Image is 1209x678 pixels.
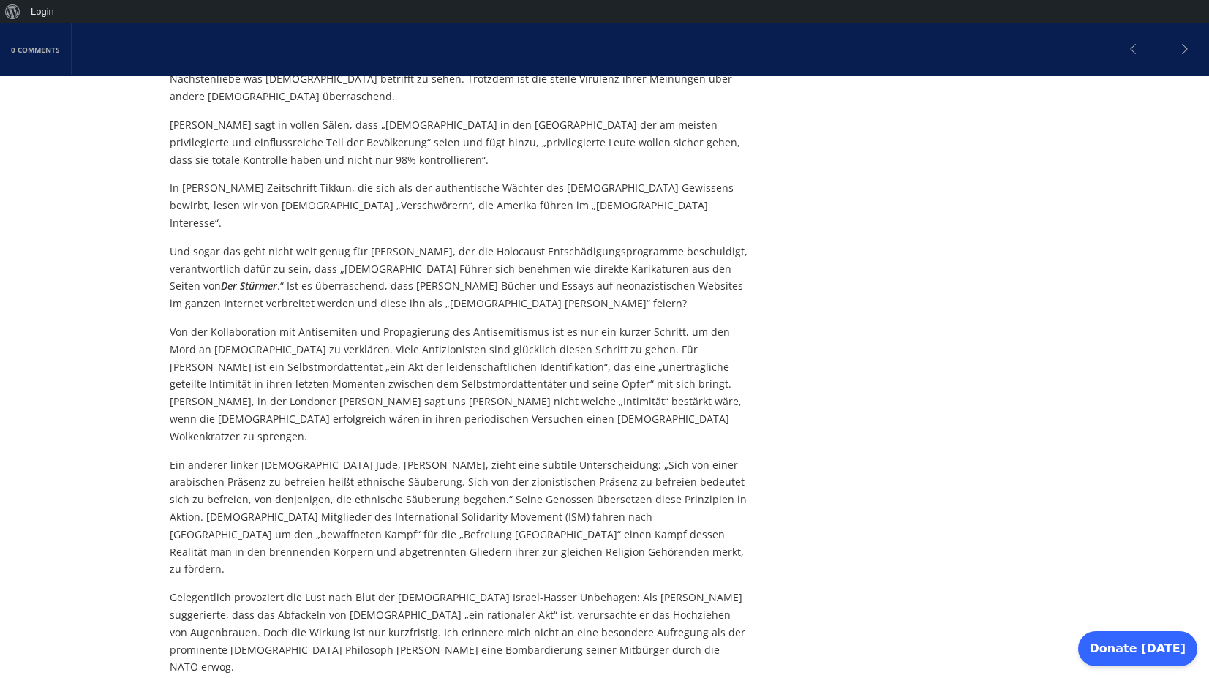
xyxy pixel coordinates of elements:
p: Gelegentlich provoziert die Lust nach Blut der [DEMOGRAPHIC_DATA] Israel-Hasser Unbehagen: Als [P... [170,589,750,676]
p: Von der Kollaboration mit Antisemiten und Propagierung des Antisemitismus ist es nur ein kurzer S... [170,323,750,445]
p: [PERSON_NAME] sagt in vollen Sälen, dass „[DEMOGRAPHIC_DATA] in den [GEOGRAPHIC_DATA] der am meis... [170,116,750,168]
p: Man braucht nicht die Weisheit [PERSON_NAME] um in den erwähnten Individuen einen gewissen Mangel... [170,53,750,105]
p: Ein anderer linker [DEMOGRAPHIC_DATA] Jude, [PERSON_NAME], zieht eine subtile Unterscheidung: „Si... [170,456,750,579]
em: Der Stürmer [221,279,277,293]
p: In [PERSON_NAME] Zeitschrift Tikkun, die sich als der authentische Wächter des [DEMOGRAPHIC_DATA]... [170,179,750,231]
p: Und sogar das geht nicht weit genug für [PERSON_NAME], der die Holocaust Entschädigungsprogramme ... [170,243,750,312]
